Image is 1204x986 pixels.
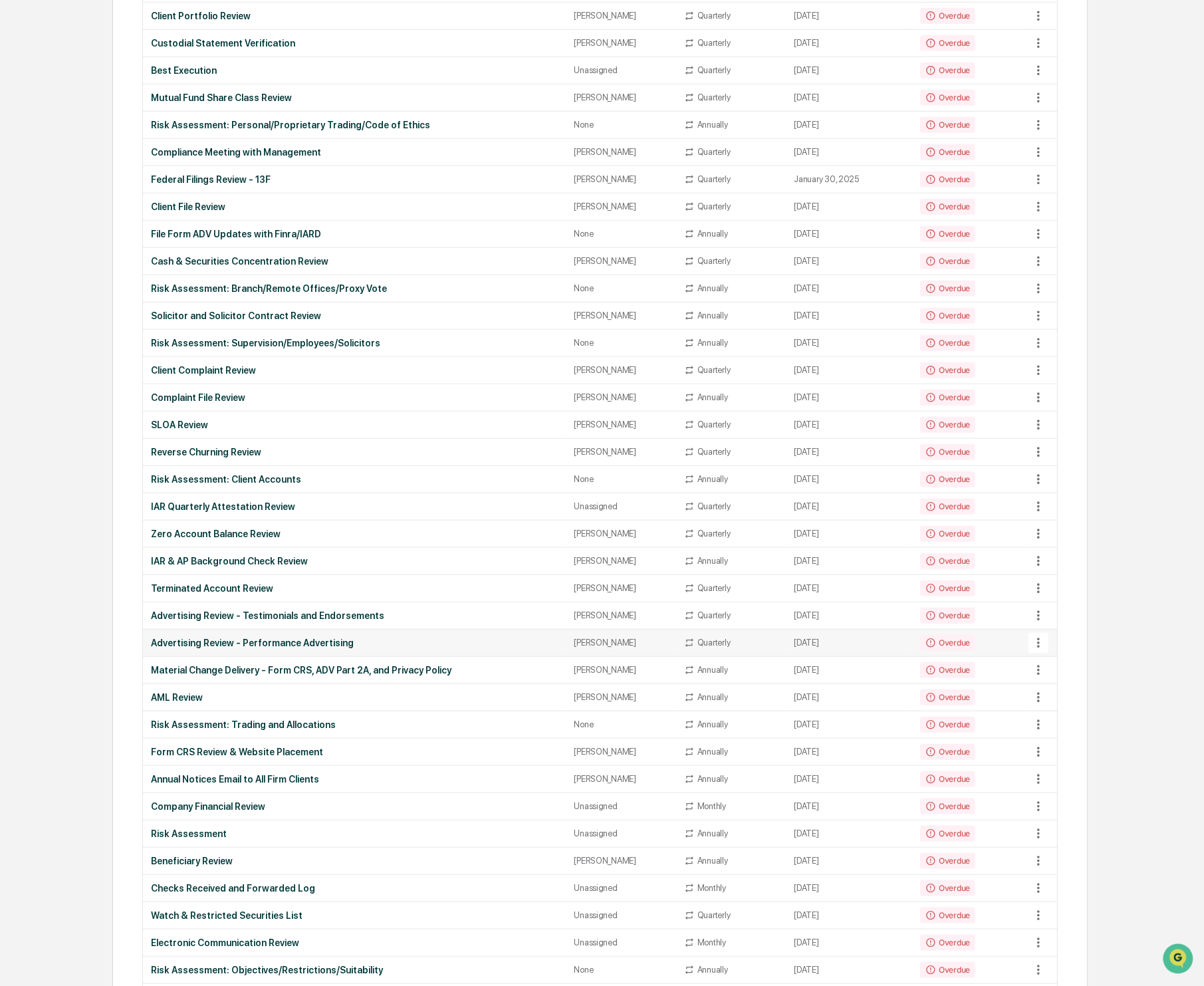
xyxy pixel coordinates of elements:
[697,610,731,620] div: Quarterly
[13,102,37,126] img: 1746055101610-c473b297-6a78-478c-a979-82029cc54cd1
[151,256,558,267] div: Cash & Securities Concentration Review
[574,719,667,729] div: None
[920,689,975,705] div: Overdue
[151,420,558,430] div: SLOA Review
[151,692,558,703] div: AML Review
[786,193,912,221] td: [DATE]
[786,684,912,711] td: [DATE]
[151,365,558,376] div: Client Complaint Review
[786,548,912,575] td: [DATE]
[574,392,667,402] div: [PERSON_NAME]
[786,711,912,739] td: [DATE]
[920,335,975,351] div: Overdue
[920,826,975,842] div: Overdue
[786,793,912,820] td: [DATE]
[786,112,912,139] td: [DATE]
[786,820,912,848] td: [DATE]
[920,853,975,869] div: Overdue
[574,120,667,130] div: None
[697,147,731,157] div: Quarterly
[697,120,728,130] div: Annually
[786,30,912,57] td: [DATE]
[920,717,975,733] div: Overdue
[697,856,728,866] div: Annually
[697,201,731,211] div: Quarterly
[786,493,912,521] td: [DATE]
[151,638,558,648] div: Advertising Review - Performance Advertising
[151,801,558,812] div: Company Financial Review
[697,692,728,702] div: Annually
[697,883,726,893] div: Monthly
[574,420,667,430] div: [PERSON_NAME]
[151,583,558,594] div: Terminated Account Review
[151,310,558,321] div: Solicitor and Solicitor Contract Review
[786,330,912,357] td: [DATE]
[920,172,975,187] div: Overdue
[574,283,667,293] div: None
[786,602,912,630] td: [DATE]
[920,771,975,787] div: Overdue
[151,474,558,485] div: Risk Assessment: Client Accounts
[574,147,667,157] div: [PERSON_NAME]
[920,908,975,924] div: Overdue
[697,910,731,920] div: Quarterly
[151,856,558,866] div: Beneficiary Review
[920,390,975,406] div: Overdue
[27,193,84,206] span: Data Lookup
[786,384,912,412] td: [DATE]
[27,168,86,181] span: Preclearance
[574,583,667,593] div: [PERSON_NAME]
[574,747,667,757] div: [PERSON_NAME]
[574,11,667,21] div: [PERSON_NAME]
[151,610,558,621] div: Advertising Review - Testimonials and Endorsements
[697,665,728,675] div: Annually
[574,65,667,75] div: Unassigned
[151,65,558,76] div: Best Execution
[697,529,731,539] div: Quarterly
[13,169,24,180] div: 🖐️
[786,248,912,275] td: [DATE]
[13,28,242,49] p: How can we help?
[786,902,912,929] td: [DATE]
[697,92,731,102] div: Quarterly
[574,937,667,947] div: Unassigned
[920,553,975,569] div: Overdue
[920,144,975,160] div: Overdue
[697,937,726,947] div: Monthly
[574,365,667,375] div: [PERSON_NAME]
[786,521,912,548] td: [DATE]
[45,102,218,115] div: Start new chat
[786,875,912,902] td: [DATE]
[151,529,558,539] div: Zero Account Balance Review
[786,766,912,793] td: [DATE]
[151,828,558,839] div: Risk Assessment
[151,338,558,348] div: Risk Assessment: Supervision/Employees/Solicitors
[151,965,558,975] div: Risk Assessment: Objectives/Restrictions/Suitability
[920,253,975,269] div: Overdue
[1161,942,1197,978] iframe: Open customer support
[226,106,242,122] button: Start new chat
[151,447,558,457] div: Reverse Churning Review
[697,447,731,457] div: Quarterly
[920,580,975,596] div: Overdue
[151,283,558,294] div: Risk Assessment: Branch/Remote Offices/Proxy Vote
[151,229,558,239] div: File Form ADV Updates with Finra/IARD
[151,147,558,158] div: Compliance Meeting with Management
[8,162,91,186] a: 🖐️Preclearance
[697,38,731,48] div: Quarterly
[920,662,975,678] div: Overdue
[574,529,667,539] div: [PERSON_NAME]
[920,744,975,760] div: Overdue
[8,187,89,211] a: 🔎Data Lookup
[920,499,975,515] div: Overdue
[574,229,667,239] div: None
[697,719,728,729] div: Annually
[697,283,728,293] div: Annually
[697,774,728,784] div: Annually
[574,556,667,566] div: [PERSON_NAME]
[786,739,912,766] td: [DATE]
[574,256,667,266] div: [PERSON_NAME]
[920,226,975,242] div: Overdue
[920,526,975,542] div: Overdue
[697,556,728,566] div: Annually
